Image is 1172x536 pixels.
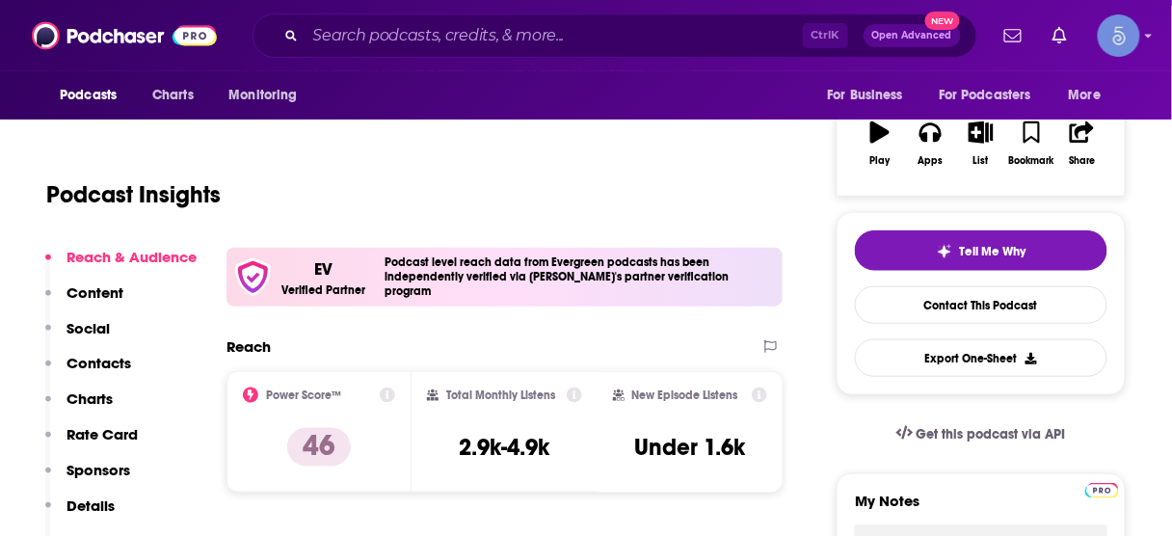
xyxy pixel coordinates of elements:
[919,155,944,167] div: Apps
[67,283,123,302] p: Content
[140,77,205,114] a: Charts
[228,82,297,109] span: Monitoring
[45,461,130,496] button: Sponsors
[973,155,989,167] div: List
[1098,14,1140,57] span: Logged in as Spiral5-G1
[855,339,1107,377] button: Export One-Sheet
[215,77,322,114] button: open menu
[1069,82,1102,109] span: More
[45,496,115,532] button: Details
[46,77,142,114] button: open menu
[314,258,333,280] p: EV
[67,319,110,337] p: Social
[32,17,217,54] img: Podchaser - Follow, Share and Rate Podcasts
[855,286,1107,324] a: Contact This Podcast
[827,82,903,109] span: For Business
[152,82,194,109] span: Charts
[1085,483,1119,498] img: Podchaser Pro
[926,77,1059,114] button: open menu
[226,337,271,356] h2: Reach
[60,82,117,109] span: Podcasts
[855,109,905,178] button: Play
[634,433,745,462] h3: Under 1.6k
[67,496,115,515] p: Details
[67,389,113,408] p: Charts
[46,180,221,209] h1: Podcast Insights
[997,19,1029,52] a: Show notifications dropdown
[925,12,960,30] span: New
[855,492,1107,525] label: My Notes
[45,425,138,461] button: Rate Card
[253,13,977,58] div: Search podcasts, credits, & more...
[459,433,549,462] h3: 2.9k-4.9k
[632,389,738,402] h2: New Episode Listens
[937,244,952,259] img: tell me why sparkle
[813,77,927,114] button: open menu
[234,258,272,296] img: verfied icon
[281,284,365,296] h5: Verified Partner
[864,24,961,47] button: Open AdvancedNew
[1009,155,1054,167] div: Bookmark
[803,23,848,48] span: Ctrl K
[385,255,775,299] h4: Podcast level reach data from Evergreen podcasts has been independently verified via [PERSON_NAME...
[870,155,891,167] div: Play
[67,248,197,266] p: Reach & Audience
[45,248,197,283] button: Reach & Audience
[1057,109,1107,178] button: Share
[1055,77,1126,114] button: open menu
[67,354,131,372] p: Contacts
[1098,14,1140,57] img: User Profile
[1045,19,1075,52] a: Show notifications dropdown
[45,389,113,425] button: Charts
[956,109,1006,178] button: List
[1006,109,1056,178] button: Bookmark
[905,109,955,178] button: Apps
[67,461,130,479] p: Sponsors
[67,425,138,443] p: Rate Card
[872,31,952,40] span: Open Advanced
[287,428,351,467] p: 46
[939,82,1031,109] span: For Podcasters
[45,354,131,389] button: Contacts
[855,230,1107,271] button: tell me why sparkleTell Me Why
[45,283,123,319] button: Content
[1069,155,1095,167] div: Share
[917,426,1066,442] span: Get this podcast via API
[446,389,555,402] h2: Total Monthly Listens
[1098,14,1140,57] button: Show profile menu
[45,319,110,355] button: Social
[960,244,1026,259] span: Tell Me Why
[881,411,1081,458] a: Get this podcast via API
[266,389,341,402] h2: Power Score™
[306,20,803,51] input: Search podcasts, credits, & more...
[1085,480,1119,498] a: Pro website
